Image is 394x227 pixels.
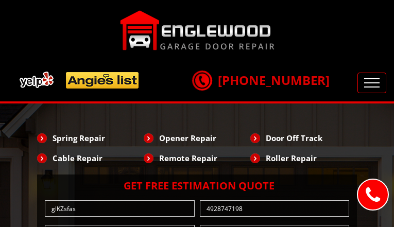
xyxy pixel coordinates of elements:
[144,129,250,147] li: Opener Repair
[189,67,215,93] img: call.png
[200,200,350,217] input: Phone
[37,149,144,167] li: Cable Repair
[357,73,386,93] button: Toggle navigation
[45,200,195,217] input: Name
[250,149,357,167] li: Roller Repair
[42,180,352,192] h2: Get Free Estimation Quote
[192,72,330,89] a: [PHONE_NUMBER]
[144,149,250,167] li: Remote Repair
[37,129,144,147] li: Spring Repair
[120,10,275,50] img: Englewood.png
[250,129,357,147] li: Door Off Track
[15,67,143,93] img: add.png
